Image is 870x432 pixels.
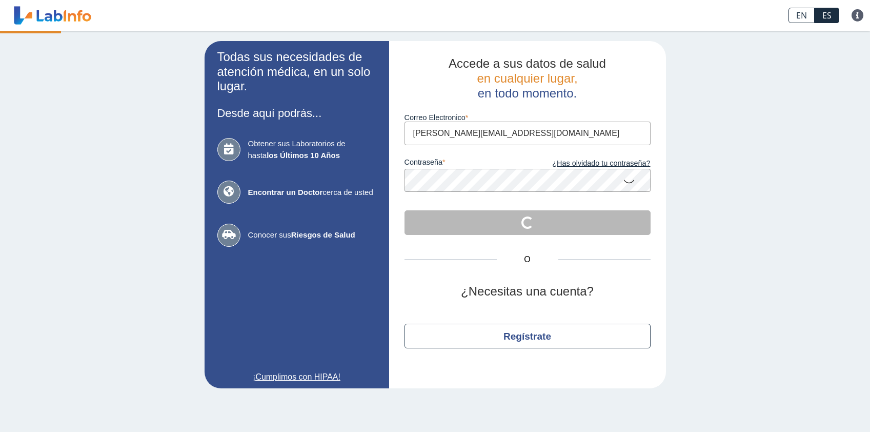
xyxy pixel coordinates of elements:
[815,8,839,23] a: ES
[267,151,340,160] b: los Últimos 10 Años
[449,56,606,70] span: Accede a sus datos de salud
[248,138,376,161] span: Obtener sus Laboratorios de hasta
[404,324,651,348] button: Regístrate
[404,113,651,122] label: Correo Electronico
[497,253,558,266] span: O
[217,371,376,383] a: ¡Cumplimos con HIPAA!
[217,50,376,94] h2: Todas sus necesidades de atención médica, en un solo lugar.
[248,229,376,241] span: Conocer sus
[291,230,355,239] b: Riesgos de Salud
[404,158,528,169] label: contraseña
[248,188,323,197] b: Encontrar un Doctor
[779,392,859,421] iframe: Help widget launcher
[404,284,651,299] h2: ¿Necesitas una cuenta?
[788,8,815,23] a: EN
[477,71,577,85] span: en cualquier lugar,
[528,158,651,169] a: ¿Has olvidado tu contraseña?
[217,107,376,120] h3: Desde aquí podrás...
[248,187,376,199] span: cerca de usted
[478,86,577,100] span: en todo momento.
